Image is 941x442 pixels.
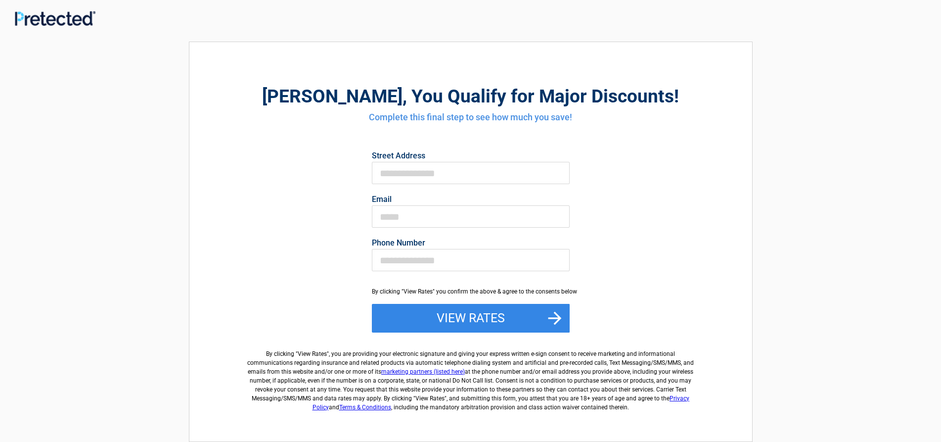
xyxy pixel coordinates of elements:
span: [PERSON_NAME] [262,86,403,107]
a: Privacy Policy [313,395,690,411]
button: View Rates [372,304,570,333]
label: Phone Number [372,239,570,247]
img: Main Logo [15,11,95,25]
label: Street Address [372,152,570,160]
a: Terms & Conditions [339,404,391,411]
span: View Rates [298,350,327,357]
h4: Complete this final step to see how much you save! [244,111,698,124]
h2: , You Qualify for Major Discounts! [244,84,698,108]
label: By clicking " ", you are providing your electronic signature and giving your express written e-si... [244,342,698,412]
div: By clicking "View Rates" you confirm the above & agree to the consents below [372,287,570,296]
a: marketing partners (listed here) [381,368,465,375]
label: Email [372,196,570,203]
